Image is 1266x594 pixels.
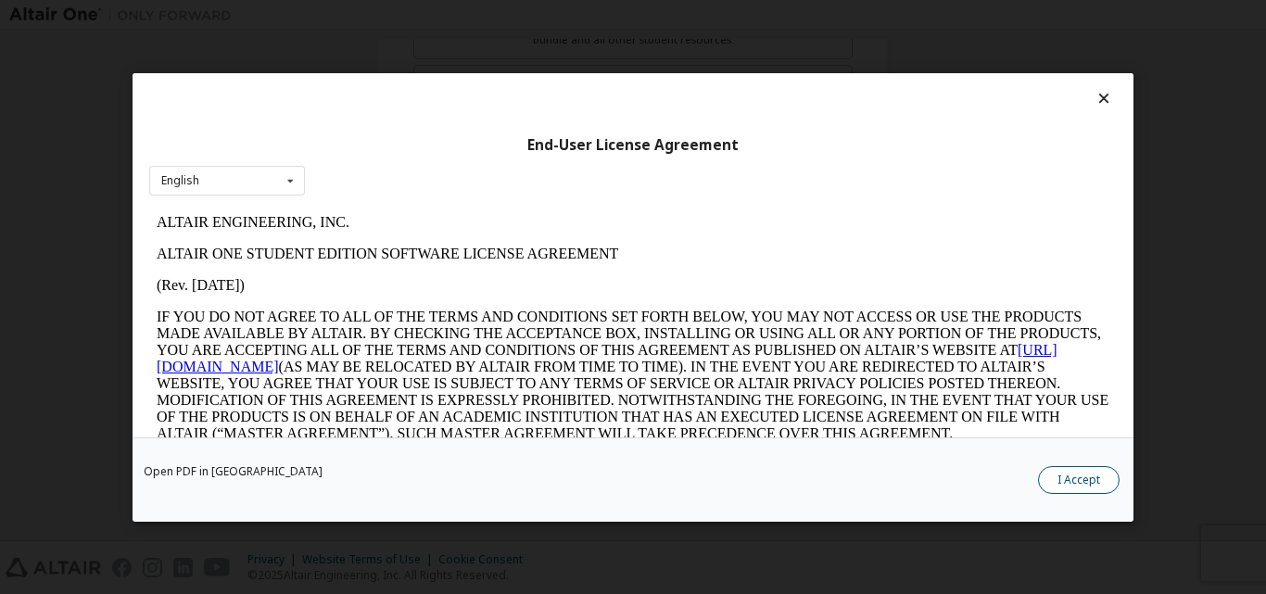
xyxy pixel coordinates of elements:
p: IF YOU DO NOT AGREE TO ALL OF THE TERMS AND CONDITIONS SET FORTH BELOW, YOU MAY NOT ACCESS OR USE... [7,102,960,235]
p: ALTAIR ONE STUDENT EDITION SOFTWARE LICENSE AGREEMENT [7,39,960,56]
p: ALTAIR ENGINEERING, INC. [7,7,960,24]
div: English [161,175,199,186]
p: (Rev. [DATE]) [7,70,960,87]
a: Open PDF in [GEOGRAPHIC_DATA] [144,465,323,476]
p: This Altair One Student Edition Software License Agreement (“Agreement”) is between Altair Engine... [7,250,960,317]
a: [URL][DOMAIN_NAME] [7,135,908,168]
div: End-User License Agreement [149,135,1117,154]
button: I Accept [1038,465,1120,493]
